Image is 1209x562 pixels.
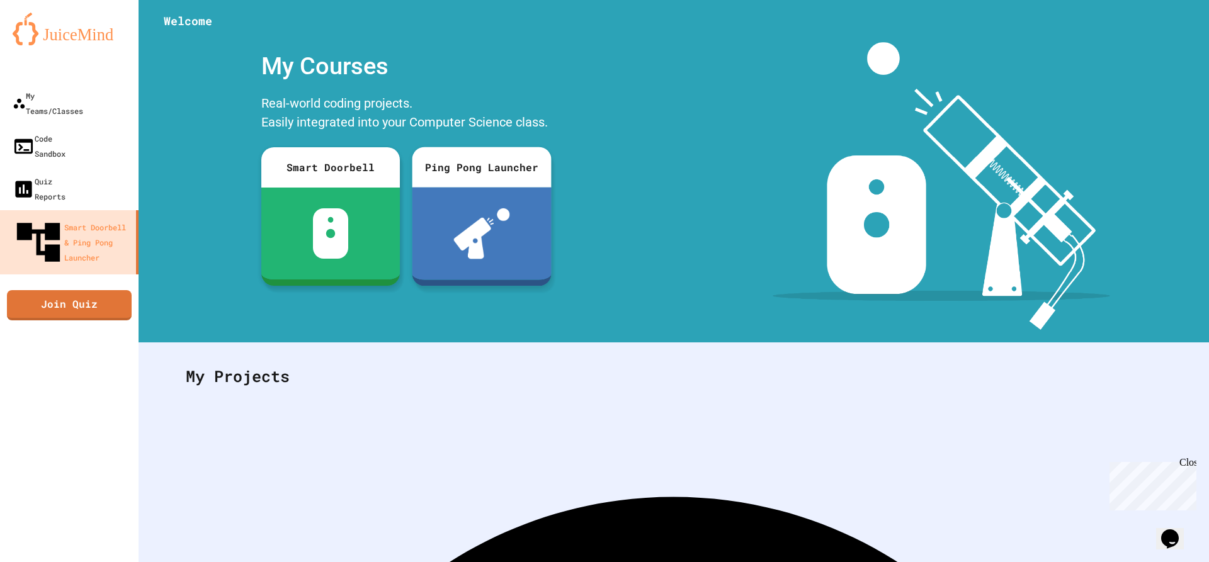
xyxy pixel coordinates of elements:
[173,352,1174,401] div: My Projects
[13,13,126,45] img: logo-orange.svg
[5,5,87,80] div: Chat with us now!Close
[261,147,400,188] div: Smart Doorbell
[453,208,509,259] img: ppl-with-ball.png
[7,290,132,320] a: Join Quiz
[255,91,557,138] div: Real-world coding projects. Easily integrated into your Computer Science class.
[13,88,83,118] div: My Teams/Classes
[773,42,1110,330] img: banner-image-my-projects.png
[1104,457,1196,510] iframe: chat widget
[13,216,131,268] div: Smart Doorbell & Ping Pong Launcher
[412,147,551,187] div: Ping Pong Launcher
[313,208,349,259] img: sdb-white.svg
[13,131,65,161] div: Code Sandbox
[1156,512,1196,549] iframe: chat widget
[13,174,65,204] div: Quiz Reports
[255,42,557,91] div: My Courses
